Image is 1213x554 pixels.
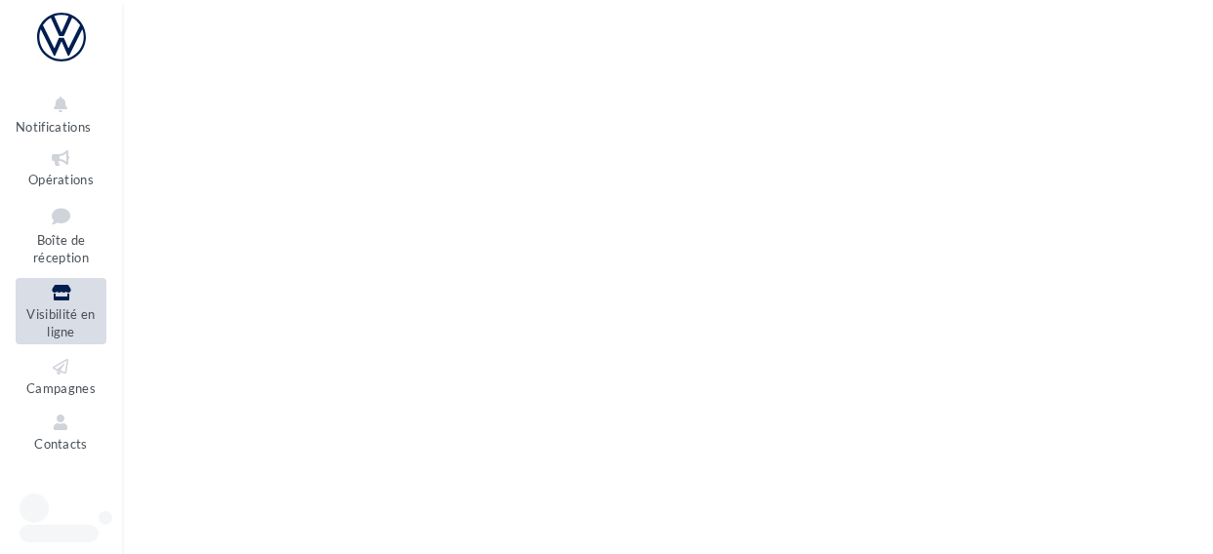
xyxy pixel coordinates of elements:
span: Opérations [28,172,94,187]
a: Visibilité en ligne [16,278,106,344]
a: Opérations [16,143,106,191]
span: Notifications [16,119,91,135]
span: Visibilité en ligne [26,306,95,340]
a: Campagnes [16,352,106,400]
a: Contacts [16,408,106,455]
span: Campagnes [26,380,96,396]
span: Contacts [34,436,88,452]
a: Boîte de réception [16,199,106,270]
span: Boîte de réception [33,232,89,266]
